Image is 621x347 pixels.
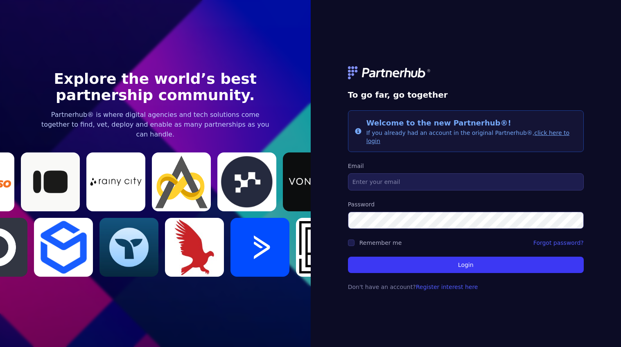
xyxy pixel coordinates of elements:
[348,200,584,208] label: Password
[359,240,402,246] label: Remember me
[37,71,273,103] h1: Explore the world’s best partnership community.
[348,66,431,79] img: logo
[533,239,584,247] a: Forgot password?
[366,119,511,127] span: Welcome to the new Partnerhub®!
[416,284,478,290] a: Register interest here
[348,173,584,190] input: Enter your email
[366,130,569,144] a: click here to login
[366,117,577,145] div: If you already had an account in the original Partnerhub®,
[348,283,584,291] p: Don't have an account?
[348,162,584,170] label: Email
[348,257,584,273] button: Login
[37,110,273,139] p: Partnerhub® is where digital agencies and tech solutions come together to find, vet, deploy and e...
[348,89,584,101] h1: To go far, go together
